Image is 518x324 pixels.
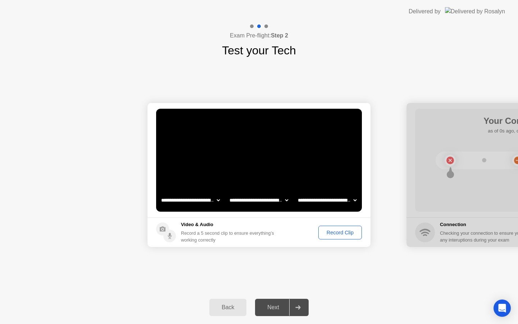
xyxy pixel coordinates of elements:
[296,193,358,207] select: Available microphones
[181,221,277,228] h5: Video & Audio
[271,32,288,39] b: Step 2
[222,42,296,59] h1: Test your Tech
[209,299,246,316] button: Back
[181,230,277,243] div: Record a 5 second clip to ensure everything’s working correctly
[230,31,288,40] h4: Exam Pre-flight:
[255,299,309,316] button: Next
[160,193,221,207] select: Available cameras
[228,193,290,207] select: Available speakers
[445,7,505,15] img: Delivered by Rosalyn
[318,226,362,239] button: Record Clip
[494,300,511,317] div: Open Intercom Messenger
[409,7,441,16] div: Delivered by
[212,304,244,311] div: Back
[321,230,359,235] div: Record Clip
[257,304,289,311] div: Next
